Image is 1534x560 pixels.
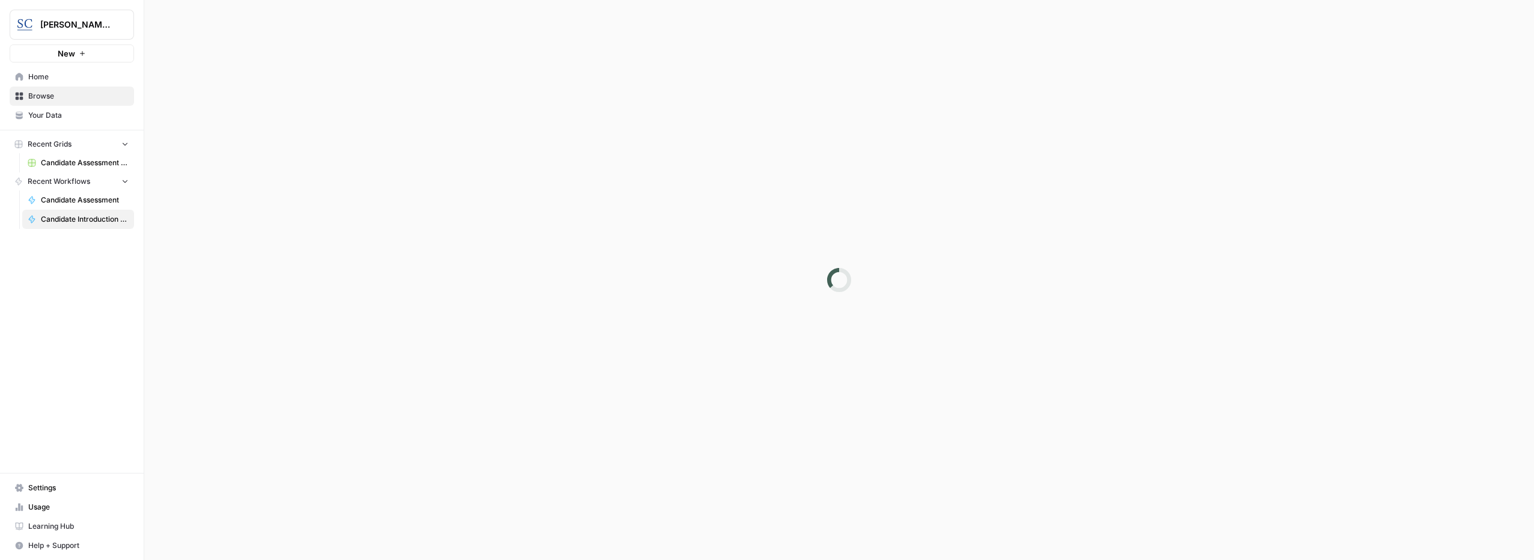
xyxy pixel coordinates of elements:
span: Home [28,72,129,82]
a: Candidate Introduction and Profile [22,210,134,229]
span: Candidate Assessment Download Sheet [41,157,129,168]
a: Home [10,67,134,87]
span: Usage [28,502,129,513]
span: Browse [28,91,129,102]
button: Recent Grids [10,135,134,153]
a: Settings [10,478,134,498]
span: [PERSON_NAME] [GEOGRAPHIC_DATA] [40,19,113,31]
img: Stanton Chase Nashville Logo [14,14,35,35]
span: Help + Support [28,540,129,551]
span: New [58,47,75,59]
a: Your Data [10,106,134,125]
button: New [10,44,134,62]
a: Candidate Assessment Download Sheet [22,153,134,172]
a: Candidate Assessment [22,190,134,210]
a: Browse [10,87,134,106]
span: Candidate Assessment [41,195,129,205]
span: Recent Workflows [28,176,90,187]
a: Usage [10,498,134,517]
span: Recent Grids [28,139,72,150]
span: Your Data [28,110,129,121]
span: Settings [28,482,129,493]
span: Candidate Introduction and Profile [41,214,129,225]
button: Recent Workflows [10,172,134,190]
span: Learning Hub [28,521,129,532]
button: Help + Support [10,536,134,555]
a: Learning Hub [10,517,134,536]
button: Workspace: Stanton Chase Nashville [10,10,134,40]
